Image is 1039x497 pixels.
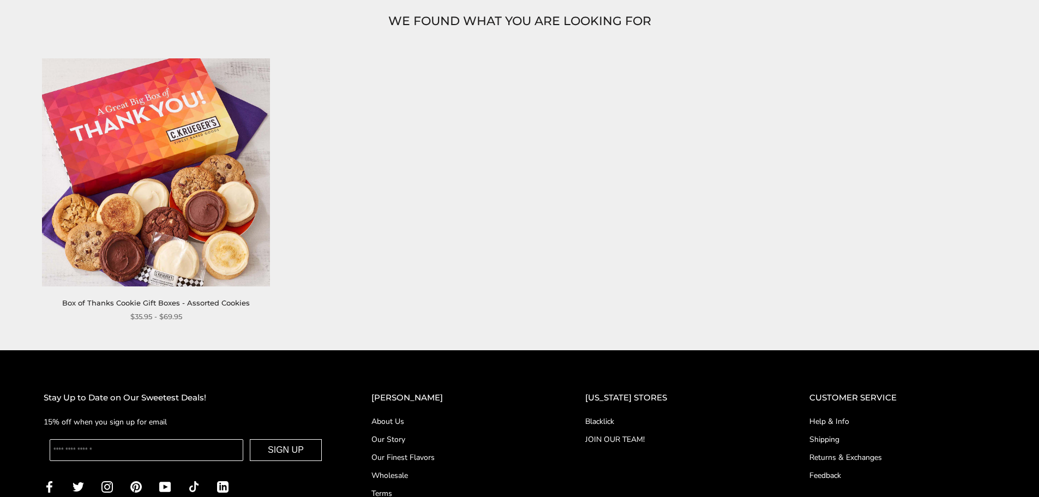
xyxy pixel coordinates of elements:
a: About Us [371,416,542,427]
iframe: Sign Up via Text for Offers [9,456,113,488]
p: 15% off when you sign up for email [44,416,328,428]
a: Pinterest [130,480,142,493]
h2: CUSTOMER SERVICE [809,391,995,405]
a: Our Finest Flavors [371,452,542,463]
a: Shipping [809,434,995,445]
h2: [PERSON_NAME] [371,391,542,405]
button: SIGN UP [250,439,322,461]
a: Twitter [73,480,84,493]
a: Blacklick [585,416,766,427]
h1: WE FOUND WHAT YOU ARE LOOKING FOR [44,11,995,31]
a: Instagram [101,480,113,493]
h2: Stay Up to Date on Our Sweetest Deals! [44,391,328,405]
a: Our Story [371,434,542,445]
a: LinkedIn [217,480,229,493]
input: Enter your email [50,439,243,461]
a: Feedback [809,470,995,481]
img: Box of Thanks Cookie Gift Boxes - Assorted Cookies [43,58,270,286]
a: Help & Info [809,416,995,427]
span: $35.95 - $69.95 [130,311,182,322]
a: Box of Thanks Cookie Gift Boxes - Assorted Cookies [62,298,250,307]
a: Facebook [44,480,55,493]
a: YouTube [159,480,171,493]
h2: [US_STATE] STORES [585,391,766,405]
a: Wholesale [371,470,542,481]
a: Returns & Exchanges [809,452,995,463]
a: TikTok [188,480,200,493]
a: JOIN OUR TEAM! [585,434,766,445]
